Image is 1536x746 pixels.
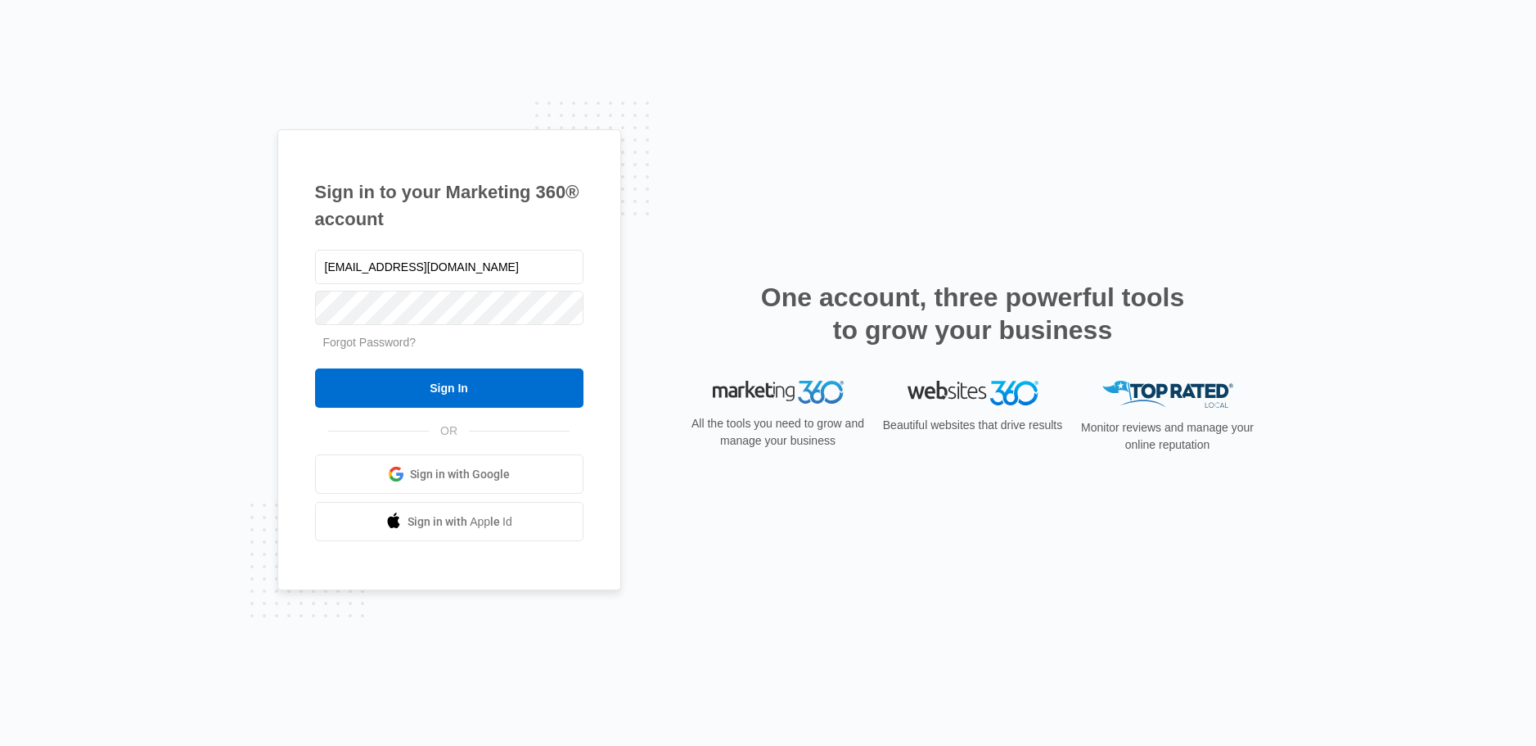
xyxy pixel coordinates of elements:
span: OR [429,423,469,440]
p: Beautiful websites that drive results [881,417,1065,434]
a: Sign in with Google [315,454,583,494]
p: All the tools you need to grow and manage your business [687,415,870,450]
input: Sign In [315,368,583,408]
p: Monitor reviews and manage your online reputation [1076,419,1259,454]
span: Sign in with Google [410,466,510,483]
img: Top Rated Local [1102,381,1233,408]
img: Marketing 360 [713,381,844,404]
input: Email [315,250,583,284]
a: Forgot Password? [323,336,417,349]
span: Sign in with Apple Id [408,513,512,531]
h1: Sign in to your Marketing 360® account [315,179,583,233]
h2: One account, three powerful tools to grow your business [756,281,1190,346]
img: Websites 360 [908,381,1038,405]
a: Sign in with Apple Id [315,502,583,541]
